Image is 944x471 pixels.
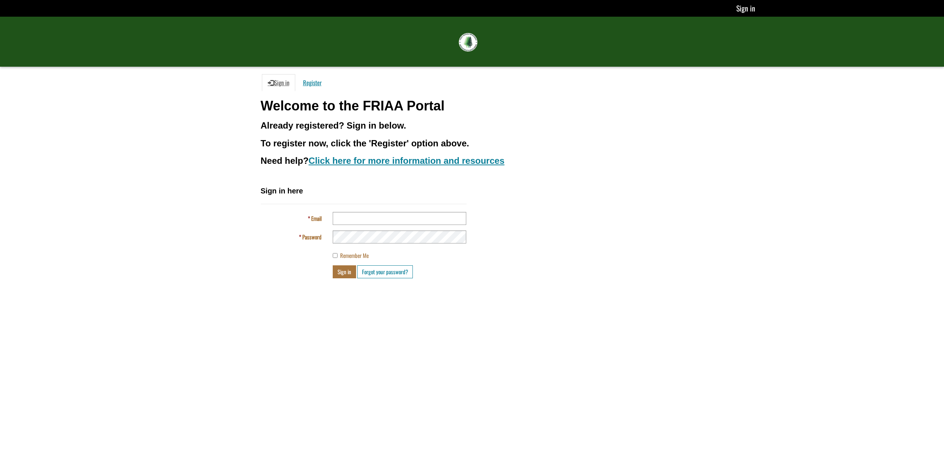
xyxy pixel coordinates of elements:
[309,156,504,166] a: Click here for more information and resources
[302,233,322,241] span: Password
[340,251,369,259] span: Remember Me
[261,139,684,148] h3: To register now, click the 'Register' option above.
[261,156,684,166] h3: Need help?
[261,121,684,130] h3: Already registered? Sign in below.
[333,265,356,278] button: Sign in
[261,187,303,195] span: Sign in here
[311,214,322,222] span: Email
[736,3,755,14] a: Sign in
[297,74,328,91] a: Register
[459,33,477,52] img: FRIAA Submissions Portal
[262,74,295,91] a: Sign in
[333,253,338,258] input: Remember Me
[357,265,413,278] a: Forgot your password?
[261,99,684,113] h1: Welcome to the FRIAA Portal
